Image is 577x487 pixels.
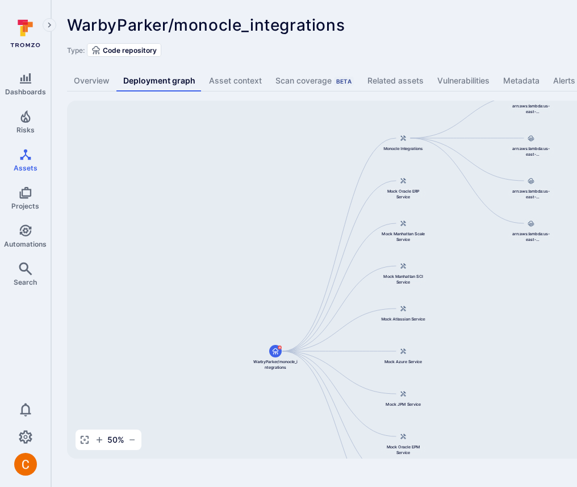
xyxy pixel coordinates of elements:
[14,453,37,476] img: ACg8ocJuq_DPPTkXyD9OlTnVLvDrpObecjcADscmEHLMiTyEnTELew=s96-c
[4,240,47,248] span: Automations
[381,273,426,285] span: Mock Manhattan SCI Service
[14,164,37,172] span: Assets
[275,75,354,86] div: Scan coverage
[14,453,37,476] div: Camilo Rivera
[386,401,421,407] span: Mock JPM Service
[384,359,423,364] span: Mock Azure Service
[5,88,46,96] span: Dashboards
[116,70,202,91] a: Deployment graph
[202,70,269,91] a: Asset context
[14,278,37,286] span: Search
[11,202,39,210] span: Projects
[67,15,345,35] span: WarbyParker/monocle_integrations
[381,188,426,199] span: Mock Oracle ERP Service
[107,434,124,446] span: 50 %
[496,70,546,91] a: Metadata
[381,231,426,242] span: Mock Manhattan Scale Service
[361,70,430,91] a: Related assets
[334,77,354,86] div: Beta
[253,359,298,370] span: WarbyParker/monocle_integrations
[381,444,426,455] span: Mock Oracle EPM Service
[103,46,157,55] span: Code repository
[508,103,554,114] span: arn:aws:lambda:us-east-1:844647875270:function:oic-monocle-integrations-lambda-prod-us-east-1:$LA...
[67,46,85,55] span: Type:
[67,70,116,91] a: Overview
[508,188,554,199] span: arn:aws:lambda:us-east-1:844647875270:function:oic-monocle-integrations-custom-auth-lambda-prod-u...
[383,145,423,151] span: Monocle Integrations
[45,20,53,30] i: Expand navigation menu
[430,70,496,91] a: Vulnerabilities
[508,145,554,157] span: arn:aws:lambda:us-east-1:844647875270:function:oic-monocle-integrations-lambda-stage-us-east-1:$L...
[16,126,35,134] span: Risks
[381,316,425,322] span: Mock Atlassian Service
[43,18,56,32] button: Expand navigation menu
[508,231,554,242] span: arn:aws:lambda:us-east-1:844647875270:function:oic-monocle-integrations-custom-auth-lambda-stage-...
